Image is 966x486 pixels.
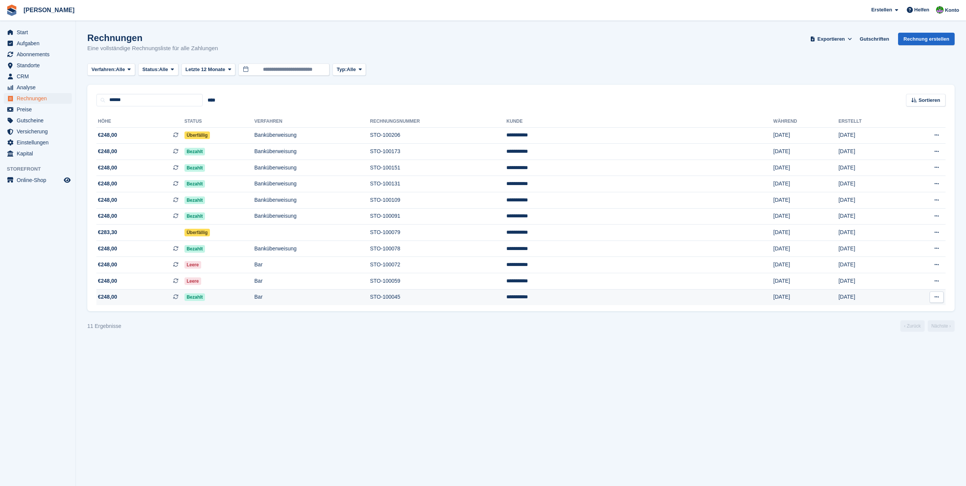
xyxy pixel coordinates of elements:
td: [DATE] [773,176,838,192]
span: €248,00 [98,212,117,220]
td: STO-100131 [370,176,507,192]
a: menu [4,60,72,71]
td: Banküberweisung [254,127,370,144]
a: Vorschau-Shop [63,176,72,185]
td: STO-100206 [370,127,507,144]
a: menu [4,27,72,38]
span: Alle [347,66,356,73]
td: [DATE] [773,289,838,305]
span: Status: [142,66,159,73]
span: €248,00 [98,293,117,301]
span: €248,00 [98,261,117,269]
td: Banküberweisung [254,176,370,192]
span: Online-Shop [17,175,62,185]
td: STO-100059 [370,273,507,290]
td: STO-100173 [370,144,507,160]
span: Überfällig [184,131,210,139]
th: Verfahren [254,116,370,128]
span: Bezahlt [184,245,205,253]
td: [DATE] [773,192,838,209]
td: [DATE] [773,241,838,257]
td: STO-100151 [370,160,507,176]
a: [PERSON_NAME] [20,4,77,16]
th: Erstellt [838,116,902,128]
span: Standorte [17,60,62,71]
td: Bar [254,257,370,273]
td: [DATE] [838,241,902,257]
span: Analyse [17,82,62,93]
td: Banküberweisung [254,241,370,257]
span: Abonnements [17,49,62,60]
span: CRM [17,71,62,82]
img: Kirsten May-Schäfer [936,6,944,14]
td: Banküberweisung [254,160,370,176]
button: Status: Alle [138,63,178,76]
span: Helfen [914,6,930,14]
td: Banküberweisung [254,192,370,209]
a: menu [4,38,72,49]
td: [DATE] [838,208,902,225]
td: [DATE] [838,176,902,192]
td: STO-100072 [370,257,507,273]
span: €248,00 [98,180,117,188]
td: [DATE] [838,160,902,176]
span: Storefront [7,165,76,173]
span: €248,00 [98,245,117,253]
th: Höhe [96,116,184,128]
span: Alle [159,66,168,73]
span: Leere [184,277,201,285]
button: Letzte 12 Monate [181,63,236,76]
td: [DATE] [838,257,902,273]
a: menu [4,71,72,82]
a: menu [4,137,72,148]
span: Kapital [17,148,62,159]
td: [DATE] [838,289,902,305]
td: STO-100045 [370,289,507,305]
span: Leere [184,261,201,269]
span: Letzte 12 Monate [186,66,225,73]
a: menu [4,148,72,159]
span: Preise [17,104,62,115]
a: menu [4,93,72,104]
th: Status [184,116,254,128]
nav: Page [899,320,956,332]
span: €248,00 [98,147,117,155]
span: €248,00 [98,164,117,172]
span: Konto [945,6,959,14]
img: stora-icon-8386f47178a22dfd0bd8f6a31ec36ba5ce8667c1dd55bd0f319d3a0aa187defe.svg [6,5,17,16]
span: Sortieren [919,97,940,104]
td: Banküberweisung [254,144,370,160]
td: [DATE] [838,192,902,209]
a: Vorherige [900,320,925,332]
span: Einstellungen [17,137,62,148]
a: Nächste [928,320,955,332]
span: €248,00 [98,131,117,139]
a: menu [4,49,72,60]
th: Rechnungsnummer [370,116,507,128]
span: Verfahren: [91,66,116,73]
span: Versicherung [17,126,62,137]
span: €283,30 [98,228,117,236]
span: €248,00 [98,277,117,285]
td: [DATE] [773,127,838,144]
span: Typ: [337,66,347,73]
span: Bezahlt [184,180,205,188]
a: menu [4,82,72,93]
a: menu [4,115,72,126]
p: Eine vollständige Rechnungsliste für alle Zahlungen [87,44,218,53]
td: [DATE] [773,225,838,241]
span: Aufgaben [17,38,62,49]
td: [DATE] [773,160,838,176]
th: Kunde [506,116,773,128]
a: Gutschriften [857,33,892,45]
span: €248,00 [98,196,117,204]
span: Bezahlt [184,196,205,204]
td: [DATE] [838,225,902,241]
td: STO-100091 [370,208,507,225]
a: menu [4,126,72,137]
td: [DATE] [773,208,838,225]
h1: Rechnungen [87,33,218,43]
a: menu [4,104,72,115]
span: Überfällig [184,229,210,236]
span: Erstellen [871,6,892,14]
